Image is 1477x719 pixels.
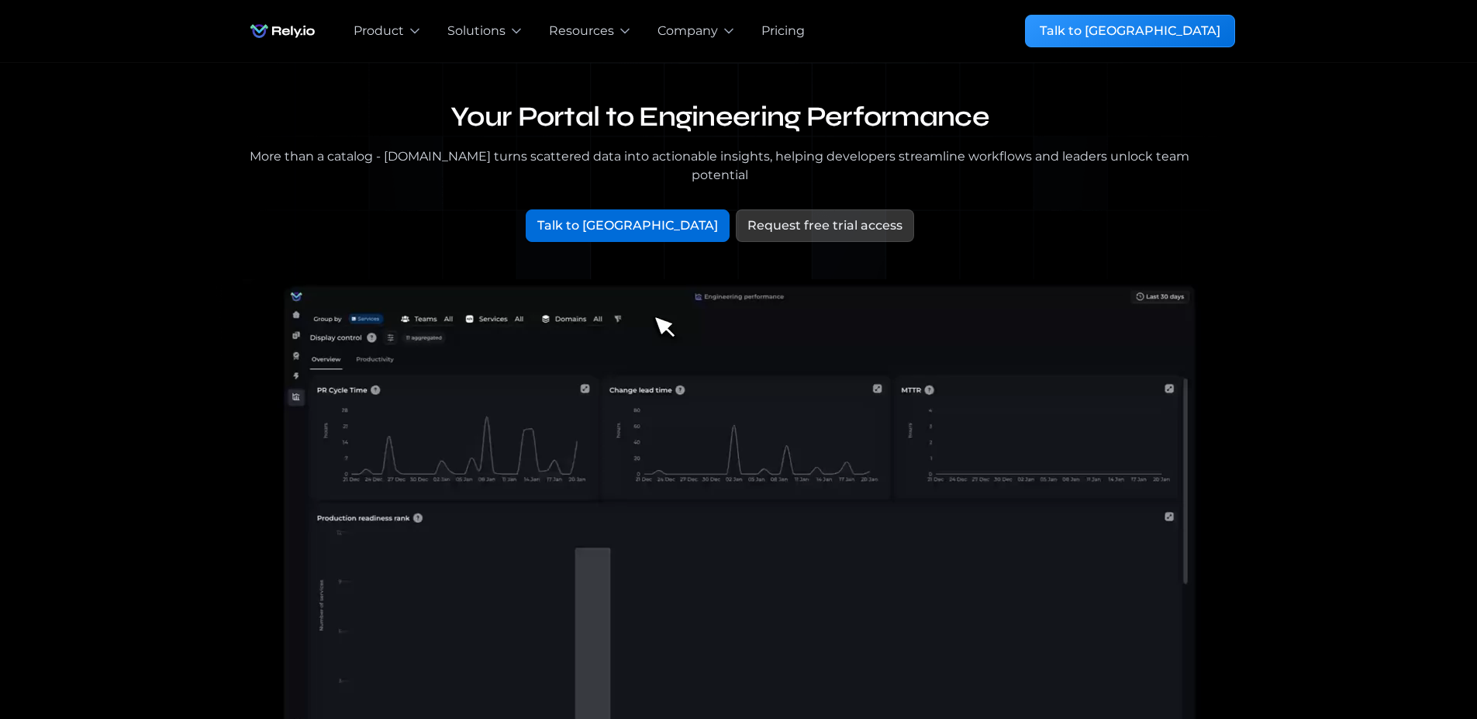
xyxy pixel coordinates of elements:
a: Request free trial access [736,209,914,242]
div: Talk to [GEOGRAPHIC_DATA] [537,216,718,235]
div: Solutions [447,22,506,40]
a: Talk to [GEOGRAPHIC_DATA] [526,209,730,242]
img: Rely.io logo [243,16,323,47]
div: Product [354,22,404,40]
div: Talk to [GEOGRAPHIC_DATA] [1040,22,1220,40]
div: More than a catalog - [DOMAIN_NAME] turns scattered data into actionable insights, helping develo... [243,147,1198,185]
div: Company [657,22,718,40]
h1: Your Portal to Engineering Performance [243,100,1198,135]
div: Resources [549,22,614,40]
a: Talk to [GEOGRAPHIC_DATA] [1025,15,1235,47]
a: Pricing [761,22,805,40]
div: Request free trial access [747,216,902,235]
a: home [243,16,323,47]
